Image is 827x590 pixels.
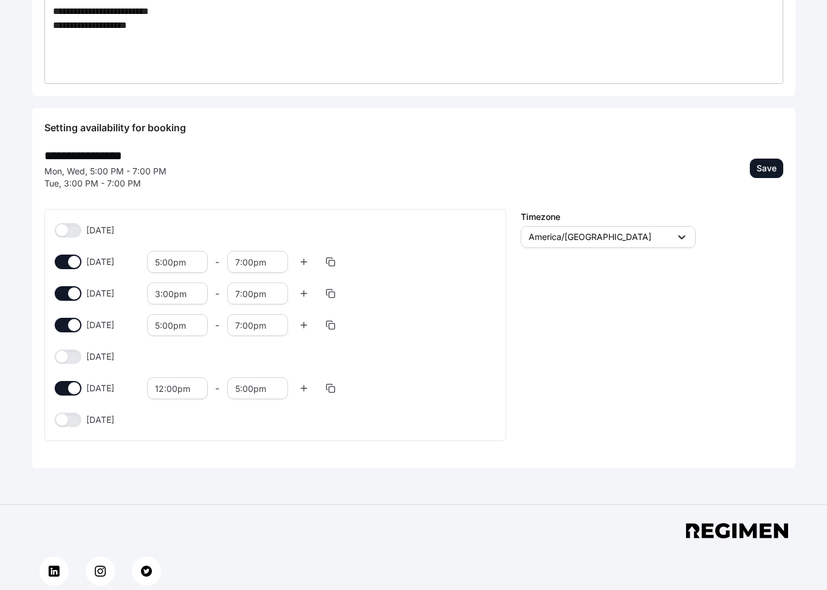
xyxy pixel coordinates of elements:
div: 3:00pm [155,288,187,300]
span: [DATE] [86,224,140,236]
button: [DATE] [55,349,81,364]
span: [DATE] [86,351,140,363]
button: [DATE] [55,286,81,301]
button: [DATE] [55,381,81,396]
input: Default schedule [44,147,146,164]
button: [DATE] [55,318,81,332]
a: instagram [86,557,115,586]
div: 5:00pm [155,320,186,332]
img: linkedin button [49,566,60,577]
span: [DATE] [86,414,140,426]
span: [DATE] [86,319,140,331]
span: [DATE] [86,287,140,300]
button: [DATE] [55,413,81,427]
div: 7:00pm [235,256,266,269]
span: Mon, Wed, 5:00 PM - 7:00 PM [44,166,166,176]
img: app footer logo [686,523,788,538]
div: 5:00pm [155,256,186,269]
button: [DATE] [55,223,81,238]
input: Timezone Select [654,230,656,244]
img: instagram button [95,566,106,577]
a: twitter [132,557,161,586]
span: - [215,255,220,269]
span: [DATE] [86,256,140,268]
span: - [215,318,220,332]
label: Timezone [521,213,560,221]
div: 12:00pm [155,383,190,395]
div: 7:00pm [235,288,266,300]
span: Tue, 3:00 PM - 7:00 PM [44,178,141,188]
div: 5:00pm [235,383,266,395]
img: twitter button [141,566,152,577]
div: Setting availability for booking [44,120,783,135]
span: - [215,286,220,301]
span: [DATE] [86,382,140,394]
button: [DATE] [55,255,81,269]
div: 7:00pm [235,320,266,332]
a: linkedin [39,557,69,586]
span: - [215,381,220,396]
p: America/[GEOGRAPHIC_DATA] [529,231,651,243]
